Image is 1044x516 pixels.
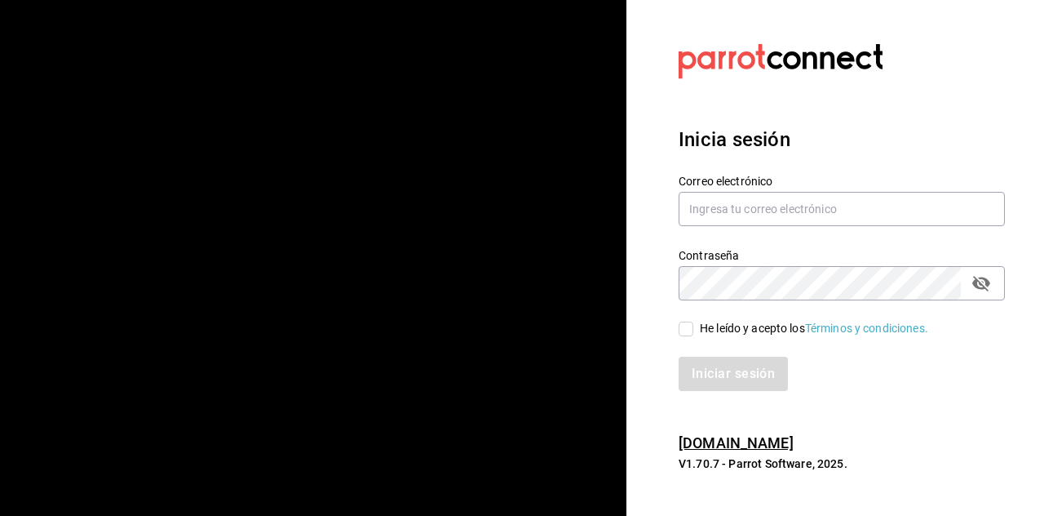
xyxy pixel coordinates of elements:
label: Correo electrónico [679,175,1005,186]
h3: Inicia sesión [679,125,1005,154]
a: [DOMAIN_NAME] [679,434,794,451]
button: passwordField [967,269,995,297]
div: He leído y acepto los [700,320,928,337]
p: V1.70.7 - Parrot Software, 2025. [679,456,1005,472]
a: Términos y condiciones. [805,322,928,335]
input: Ingresa tu correo electrónico [679,192,1005,226]
label: Contraseña [679,249,1005,260]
